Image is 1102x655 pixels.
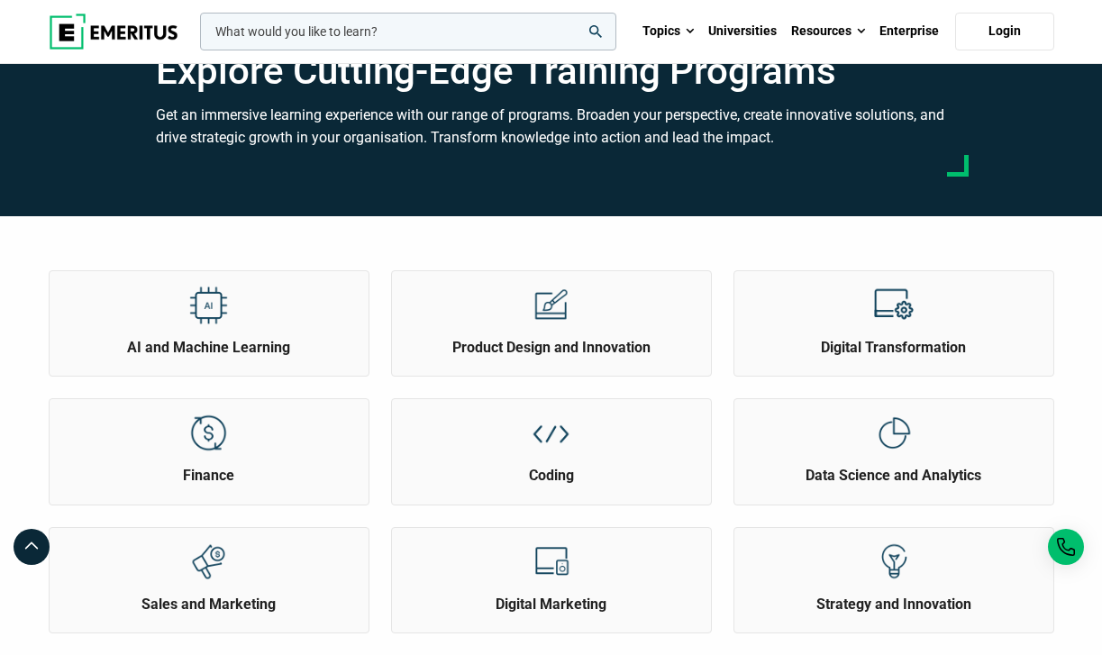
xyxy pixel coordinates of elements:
[50,271,369,358] a: Explore Topics AI and Machine Learning
[873,541,914,582] img: Explore Topics
[396,338,706,358] h2: Product Design and Innovation
[734,271,1053,358] a: Explore Topics Digital Transformation
[188,541,229,582] img: Explore Topics
[531,413,571,453] img: Explore Topics
[392,271,711,358] a: Explore Topics Product Design and Innovation
[396,595,706,614] h2: Digital Marketing
[54,595,364,614] h2: Sales and Marketing
[734,528,1053,614] a: Explore Topics Strategy and Innovation
[734,399,1053,486] a: Explore Topics Data Science and Analytics
[392,399,711,486] a: Explore Topics Coding
[739,466,1049,486] h2: Data Science and Analytics
[188,413,229,453] img: Explore Topics
[531,541,571,582] img: Explore Topics
[873,285,914,325] img: Explore Topics
[392,528,711,614] a: Explore Topics Digital Marketing
[955,13,1054,50] a: Login
[54,338,364,358] h2: AI and Machine Learning
[396,466,706,486] h2: Coding
[873,413,914,453] img: Explore Topics
[54,466,364,486] h2: Finance
[50,528,369,614] a: Explore Topics Sales and Marketing
[739,338,1049,358] h2: Digital Transformation
[156,49,947,94] h1: Explore Cutting-Edge Training Programs
[739,595,1049,614] h2: Strategy and Innovation
[156,104,947,150] h3: Get an immersive learning experience with our range of programs. Broaden your perspective, create...
[188,285,229,325] img: Explore Topics
[50,399,369,486] a: Explore Topics Finance
[531,285,571,325] img: Explore Topics
[200,13,616,50] input: woocommerce-product-search-field-0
